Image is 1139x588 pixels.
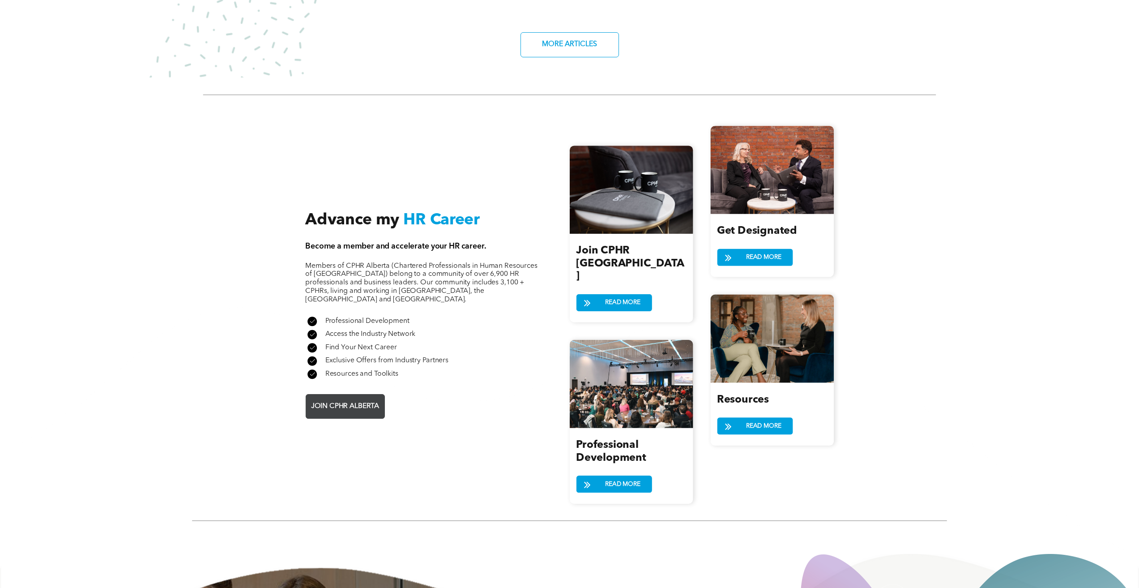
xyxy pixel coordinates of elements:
[325,330,416,338] span: Access the Industry Network
[308,398,382,415] span: JOIN CPHR ALBERTA
[520,32,619,57] a: MORE ARTICLES
[305,242,486,250] span: Become a member and accelerate your HR career.
[576,440,646,463] span: Professional Development
[325,318,410,325] span: Professional Development
[305,212,399,228] span: Advance my
[576,294,652,311] a: READ MORE
[717,226,797,236] span: Get Designated
[743,418,784,434] span: READ MORE
[717,249,793,266] a: READ MORE
[602,295,643,311] span: READ MORE
[539,36,600,53] span: MORE ARTICLES
[325,370,398,378] span: Resources and Toolkits
[325,344,397,351] span: Find Your Next Career
[743,249,784,265] span: READ MORE
[717,395,769,405] span: Resources
[305,394,384,418] a: JOIN CPHR ALBERTA
[576,476,652,493] a: READ MORE
[325,357,448,364] span: Exclusive Offers from Industry Partners
[305,262,537,302] span: Members of CPHR Alberta (Chartered Professionals in Human Resources of [GEOGRAPHIC_DATA]) belong ...
[403,212,480,228] span: HR Career
[717,417,793,434] a: READ MORE
[602,476,643,492] span: READ MORE
[576,245,684,282] span: Join CPHR [GEOGRAPHIC_DATA]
